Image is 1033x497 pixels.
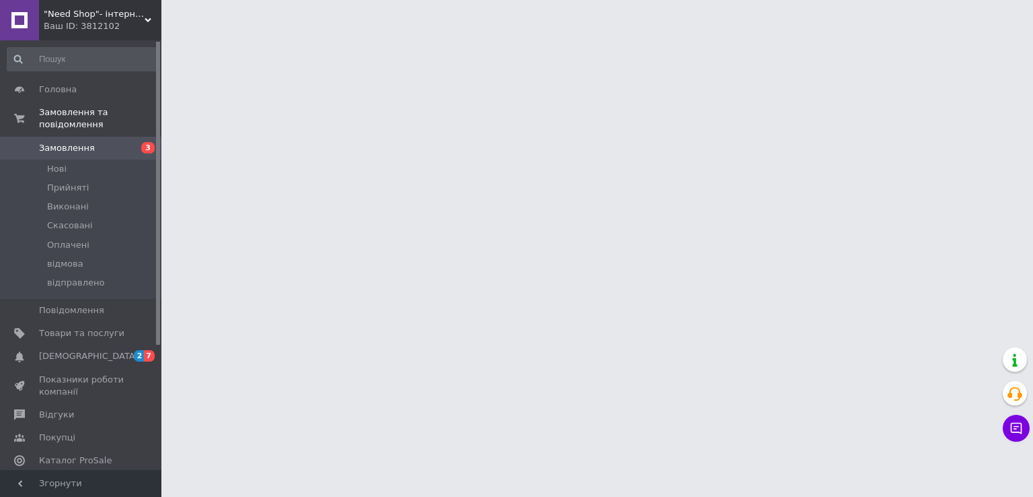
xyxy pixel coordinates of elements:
span: Виконані [47,201,89,213]
span: відправлено [47,277,104,289]
span: Показники роботи компанії [39,374,124,398]
div: Ваш ID: 3812102 [44,20,161,32]
span: Повідомлення [39,304,104,317]
span: 3 [141,142,155,154]
span: Оплачені [47,239,89,251]
span: [DEMOGRAPHIC_DATA] [39,350,139,362]
span: Скасовані [47,220,93,232]
span: Товари та послуги [39,327,124,339]
input: Пошук [7,47,159,71]
span: 2 [134,350,145,362]
span: Покупці [39,432,75,444]
span: Замовлення [39,142,95,154]
span: Нові [47,163,67,175]
span: Головна [39,84,77,96]
span: Прийняті [47,182,89,194]
span: Відгуки [39,409,74,421]
span: 7 [144,350,155,362]
span: Замовлення та повідомлення [39,106,161,131]
span: "Need Shop"- інтернет-магазин [44,8,145,20]
button: Чат з покупцем [1003,415,1030,442]
span: Каталог ProSale [39,455,112,467]
span: відмова [47,258,83,270]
